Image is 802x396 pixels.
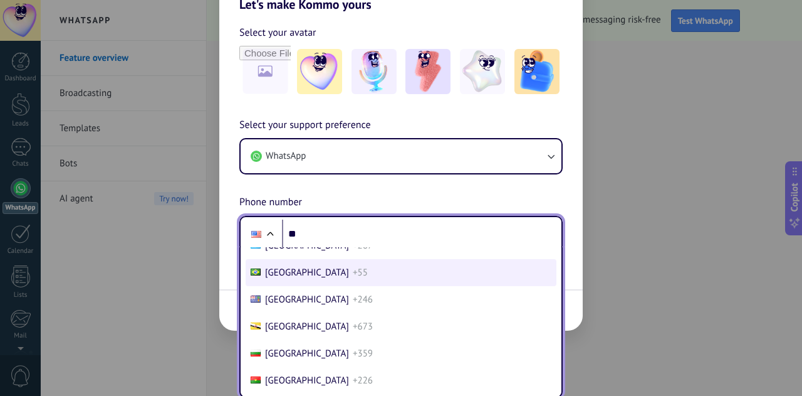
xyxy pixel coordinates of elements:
span: WhatsApp [266,150,306,163]
span: [GEOGRAPHIC_DATA] [265,267,349,279]
span: [GEOGRAPHIC_DATA] [265,294,349,306]
span: +55 [353,267,368,279]
img: -3.jpeg [405,49,450,94]
img: -5.jpeg [514,49,560,94]
span: Select your support preference [239,117,371,134]
span: +226 [353,375,373,387]
img: -2.jpeg [352,49,397,94]
img: -4.jpeg [460,49,505,94]
span: [GEOGRAPHIC_DATA] [265,348,349,360]
img: -1.jpeg [297,49,342,94]
span: [GEOGRAPHIC_DATA] [265,321,349,333]
span: [GEOGRAPHIC_DATA] [265,375,349,387]
div: United States: + 1 [244,221,268,247]
button: WhatsApp [241,139,561,173]
span: Phone number [239,195,302,211]
span: +359 [353,348,373,360]
span: Select your avatar [239,24,316,41]
span: +673 [353,321,373,333]
span: +246 [353,294,373,306]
